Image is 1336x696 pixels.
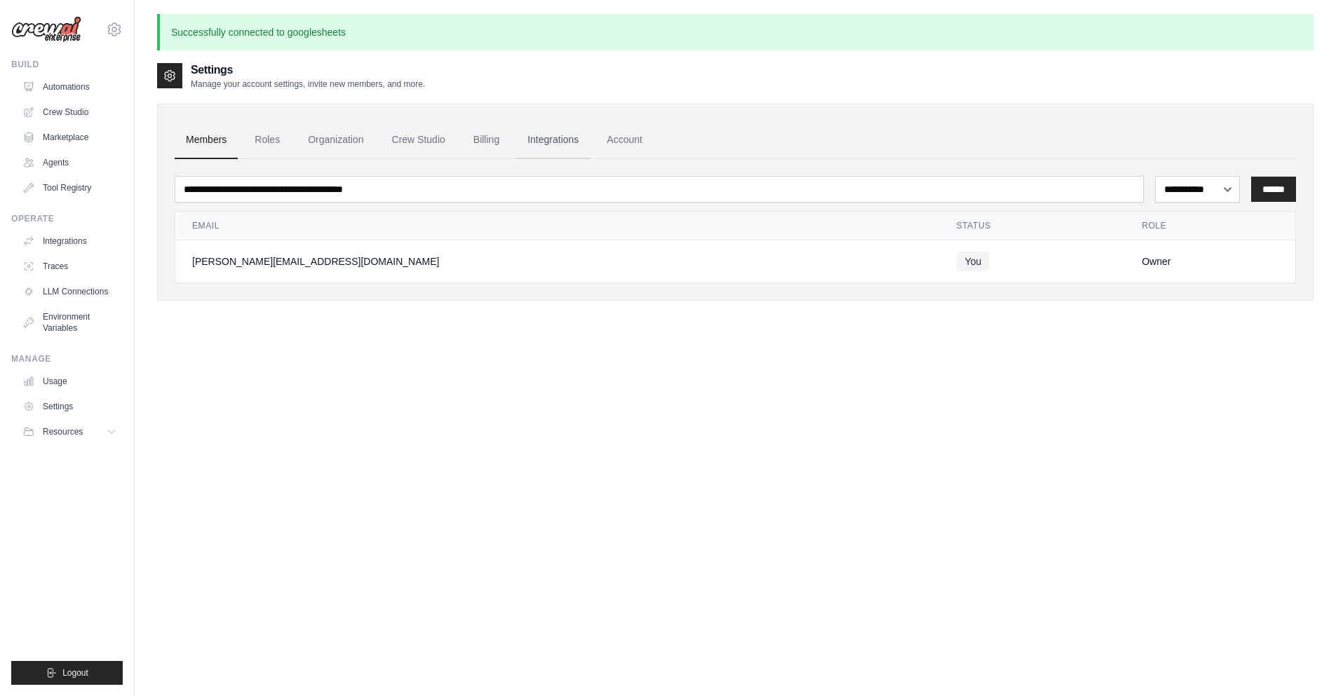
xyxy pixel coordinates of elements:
[11,59,123,70] div: Build
[11,16,81,43] img: Logo
[11,353,123,364] div: Manage
[11,661,123,685] button: Logout
[17,76,123,98] a: Automations
[17,177,123,199] a: Tool Registry
[17,395,123,418] a: Settings
[1142,254,1278,268] div: Owner
[192,254,923,268] div: [PERSON_NAME][EMAIL_ADDRESS][DOMAIN_NAME]
[17,421,123,443] button: Resources
[17,280,123,303] a: LLM Connections
[17,230,123,252] a: Integrations
[297,121,375,159] a: Organization
[516,121,590,159] a: Integrations
[1125,212,1295,240] th: Role
[243,121,291,159] a: Roles
[62,667,88,678] span: Logout
[940,212,1125,240] th: Status
[381,121,457,159] a: Crew Studio
[17,151,123,174] a: Agents
[11,213,123,224] div: Operate
[595,121,654,159] a: Account
[191,79,425,90] p: Manage your account settings, invite new members, and more.
[175,121,238,159] a: Members
[957,252,990,271] span: You
[17,306,123,339] a: Environment Variables
[17,370,123,393] a: Usage
[17,255,123,278] a: Traces
[191,62,425,79] h2: Settings
[462,121,511,159] a: Billing
[43,426,83,437] span: Resources
[175,212,940,240] th: Email
[157,14,1314,50] p: Successfully connected to googlesheets
[17,126,123,149] a: Marketplace
[17,101,123,123] a: Crew Studio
